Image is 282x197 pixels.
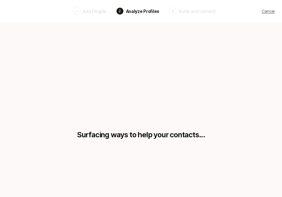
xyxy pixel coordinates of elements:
[119,8,121,14] p: 2
[83,8,106,14] p: Add People
[126,8,160,14] p: Analyze Profiles
[172,8,174,14] p: 3
[262,8,275,14] p: Cancel
[179,8,216,14] p: Invite and connect
[77,131,205,139] p: Surfacing ways to help your contacts...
